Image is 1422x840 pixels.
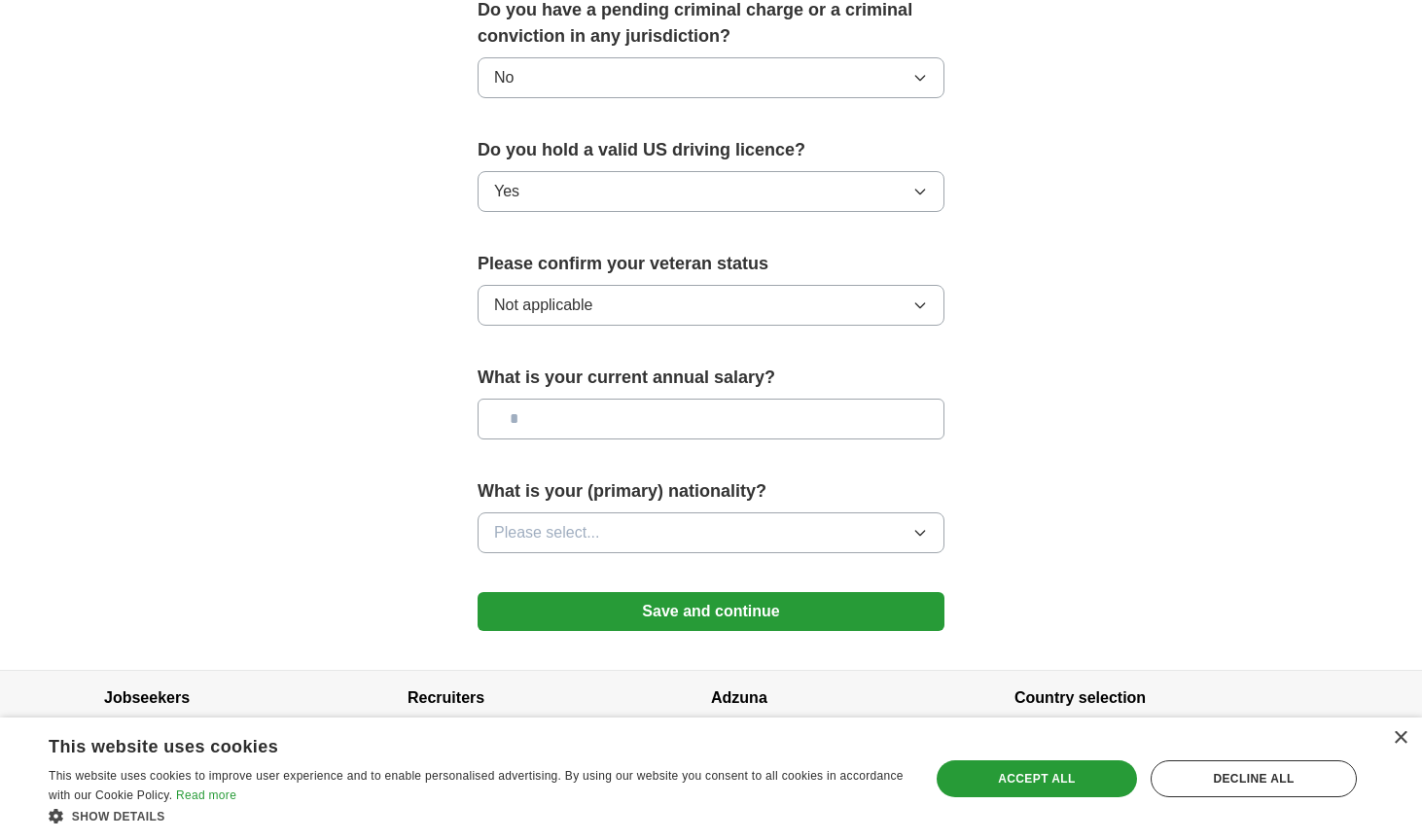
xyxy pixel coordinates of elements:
[937,760,1137,797] div: Accept all
[478,478,944,505] label: What is your (primary) nationality?
[478,592,944,631] button: Save and continue
[478,137,944,163] label: Do you hold a valid US driving licence?
[49,769,904,802] span: This website uses cookies to improve user experience and to enable personalised advertising. By u...
[49,806,904,825] div: Show details
[494,66,514,89] span: No
[1014,671,1318,725] h4: Country selection
[72,810,165,823] span: Show details
[1393,731,1407,746] div: Close
[49,729,855,758] div: This website uses cookies
[494,521,600,544] span: Please select...
[494,180,519,203] span: Yes
[478,512,944,553] button: Please select...
[478,57,944,98] button: No
[478,285,944,326] button: Not applicable
[494,294,592,317] span: Not applicable
[1151,760,1357,797] div: Decline all
[478,171,944,212] button: Yes
[176,788,236,802] a: Read more, opens a new window
[478,365,944,391] label: What is your current annual salary?
[478,251,944,277] label: Please confirm your veteran status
